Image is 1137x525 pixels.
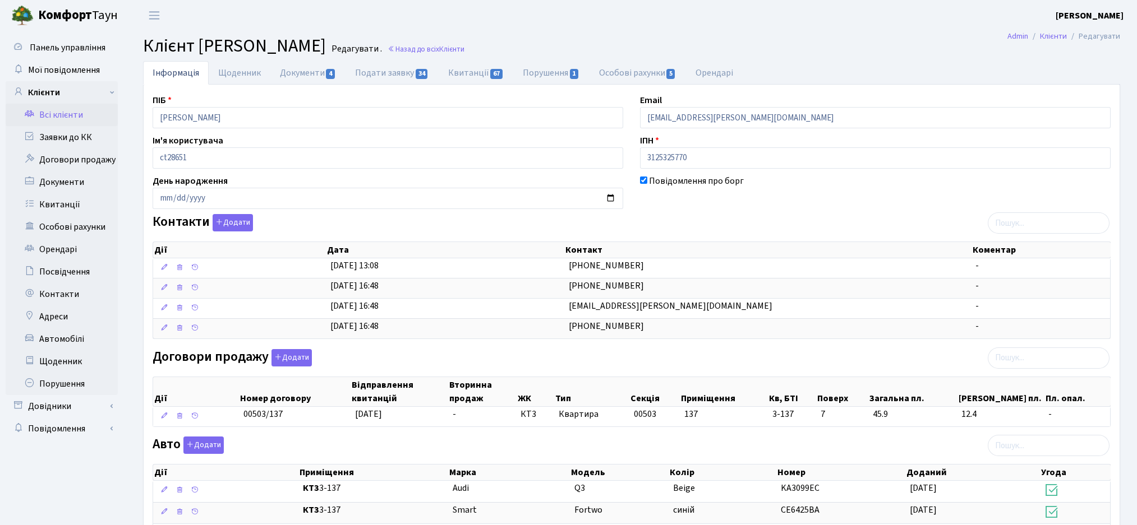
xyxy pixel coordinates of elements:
[6,171,118,193] a: Документи
[629,377,680,406] th: Секція
[574,482,585,494] span: Q3
[816,377,868,406] th: Поверх
[570,464,669,480] th: Модель
[649,174,744,188] label: Повідомлення про борг
[988,435,1110,456] input: Пошук...
[6,59,118,81] a: Мої повідомлення
[569,280,644,292] span: [PHONE_NUMBER]
[11,4,34,27] img: logo.png
[1040,30,1067,42] a: Клієнти
[686,61,743,85] a: Орендарі
[143,61,209,85] a: Інформація
[868,377,958,406] th: Загальна пл.
[1056,10,1124,22] b: [PERSON_NAME]
[329,44,382,54] small: Редагувати .
[1067,30,1120,43] li: Редагувати
[6,350,118,373] a: Щоденник
[303,482,444,495] span: 3-137
[6,193,118,216] a: Квитанції
[439,61,513,85] a: Квитанції
[453,504,477,516] span: Smart
[6,238,118,261] a: Орендарі
[239,377,351,406] th: Номер договору
[6,328,118,350] a: Автомобілі
[1048,408,1106,421] span: -
[330,300,379,312] span: [DATE] 16:48
[6,395,118,417] a: Довідники
[183,436,224,454] button: Авто
[6,81,118,104] a: Клієнти
[569,300,772,312] span: [EMAIL_ADDRESS][PERSON_NAME][DOMAIN_NAME]
[6,417,118,440] a: Повідомлення
[303,504,319,516] b: КТ3
[684,408,698,420] span: 137
[181,435,224,454] a: Додати
[6,283,118,305] a: Контакти
[439,44,464,54] span: Клієнти
[30,41,105,54] span: Панель управління
[153,94,172,107] label: ПІБ
[330,259,379,272] span: [DATE] 13:08
[772,408,812,421] span: 3-137
[517,377,554,406] th: ЖК
[975,280,979,292] span: -
[513,61,589,85] a: Порушення
[270,61,346,85] a: Документи
[776,464,905,480] th: Номер
[303,482,319,494] b: КТ3
[666,69,675,79] span: 5
[6,126,118,148] a: Заявки до КК
[574,504,602,516] span: Fortwo
[905,464,1040,480] th: Доданий
[521,408,549,421] span: КТ3
[975,320,979,332] span: -
[975,259,979,272] span: -
[570,69,579,79] span: 1
[958,377,1045,406] th: [PERSON_NAME] пл.
[1007,30,1028,42] a: Admin
[388,44,464,54] a: Назад до всіхКлієнти
[6,261,118,283] a: Посвідчення
[153,134,223,147] label: Ім'я користувача
[143,33,326,59] span: Клієнт [PERSON_NAME]
[28,64,100,76] span: Мої повідомлення
[330,320,379,332] span: [DATE] 16:48
[490,69,503,79] span: 67
[554,377,629,406] th: Тип
[781,482,820,494] span: KA3099EC
[975,300,979,312] span: -
[569,259,644,272] span: [PHONE_NUMBER]
[326,69,335,79] span: 4
[38,6,118,25] span: Таун
[680,377,768,406] th: Приміщення
[781,504,820,516] span: CE6425BA
[153,174,228,188] label: День народження
[153,436,224,454] label: Авто
[669,464,776,480] th: Колір
[416,69,428,79] span: 34
[1040,464,1111,480] th: Угода
[448,464,570,480] th: Марка
[346,61,438,85] a: Подати заявку
[453,408,456,420] span: -
[569,320,644,332] span: [PHONE_NUMBER]
[768,377,816,406] th: Кв, БТІ
[269,347,312,366] a: Додати
[873,408,952,421] span: 45.9
[673,504,694,516] span: синій
[634,408,656,420] span: 00503
[38,6,92,24] b: Комфорт
[6,104,118,126] a: Всі клієнти
[153,377,239,406] th: Дії
[1044,377,1111,406] th: Пл. опал.
[448,377,516,406] th: Вторинна продаж
[590,61,686,85] a: Особові рахунки
[559,408,625,421] span: Квартира
[988,212,1110,234] input: Пошук...
[243,408,283,420] span: 00503/137
[972,242,1111,258] th: Коментар
[153,349,312,366] label: Договори продажу
[326,242,564,258] th: Дата
[153,464,298,480] th: Дії
[351,377,448,406] th: Відправлення квитанцій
